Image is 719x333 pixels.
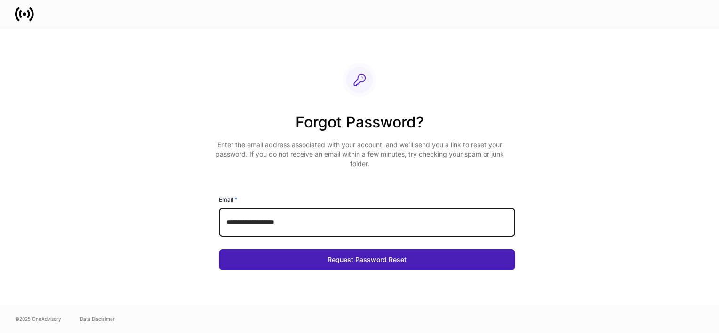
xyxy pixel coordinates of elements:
[80,315,115,323] a: Data Disclaimer
[211,140,508,168] p: Enter the email address associated with your account, and we’ll send you a link to reset your pas...
[211,112,508,140] h2: Forgot Password?
[328,256,407,263] div: Request Password Reset
[15,315,61,323] span: © 2025 OneAdvisory
[219,249,515,270] button: Request Password Reset
[219,195,238,204] h6: Email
